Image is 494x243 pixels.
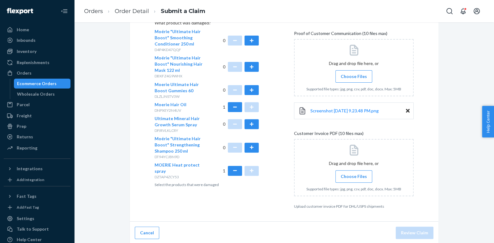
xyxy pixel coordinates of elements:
[4,204,70,211] a: Add Fast Tag
[223,162,259,180] div: 1
[17,37,36,43] div: Inbounds
[4,143,70,153] a: Reporting
[4,164,70,174] button: Integrations
[155,82,199,93] span: Moerie Ultimate Hair Boost Gummies 60
[17,113,32,119] div: Freight
[457,5,469,17] button: Open notifications
[341,73,367,80] span: Choose Files
[155,154,207,159] p: DT94YCJBN9D
[223,115,259,133] div: 0
[4,111,70,121] a: Freight
[17,80,57,87] div: Ecommerce Orders
[58,5,70,17] button: Close Navigation
[17,215,34,222] div: Settings
[4,121,70,131] a: Prep
[310,108,379,113] span: Screenshot [DATE] 9.23.48 PM.png
[310,108,379,114] a: Screenshot [DATE] 9.23.48 PM.png
[17,27,29,33] div: Home
[4,132,70,142] a: Returns
[155,108,207,113] p: DNPXEY2N4UV
[4,35,70,45] a: Inbounds
[443,5,456,17] button: Open Search Box
[294,30,387,39] span: Proof of Customer Communication (10 files max)
[17,193,36,199] div: Fast Tags
[84,8,103,15] a: Orders
[4,25,70,35] a: Home
[4,100,70,110] a: Parcel
[17,59,49,66] div: Replenishments
[223,102,259,113] div: 1
[4,176,70,184] a: Add Integration
[155,29,201,46] span: Moérie "Ultimate Hair Boost" Smoothing Conditioner 250 ml
[155,20,259,28] p: What product was damaged?
[17,48,36,54] div: Inventory
[14,79,71,89] a: Ecommerce Orders
[161,8,205,15] a: Submit a Claim
[17,134,33,140] div: Returns
[17,236,42,243] div: Help Center
[155,94,207,99] p: DLZLJNSTV3W
[7,8,33,14] img: Flexport logo
[294,204,414,209] p: Upload customer invoice PDF for DHL/USPS shipments
[155,55,202,73] span: Moérie "Ultimate Hair Boost" Nourishing Hair Mask 122 ml
[17,91,55,97] div: Wholesale Orders
[341,173,367,180] span: Choose Files
[396,227,433,239] button: Review Claim
[294,130,364,139] span: Customer Invoice PDF (10 files max)
[155,128,207,133] p: DPJRVLKLCRY
[223,55,259,79] div: 0
[155,136,201,154] span: Moérie "Ultimate Hair Boost" Strengthening Shampoo 250 ml
[4,58,70,67] a: Replenishments
[155,102,186,107] span: Moerie Hair Oil
[4,68,70,78] a: Orders
[17,102,30,108] div: Parcel
[17,123,26,129] div: Prep
[155,47,207,52] p: D4P4KD47QQF
[4,46,70,56] a: Inventory
[135,227,159,239] button: Cancel
[4,191,70,201] button: Fast Tags
[79,2,210,20] ol: breadcrumbs
[17,145,37,151] div: Reporting
[115,8,149,15] a: Order Detail
[482,106,494,137] button: Help Center
[223,81,259,99] div: 0
[14,89,71,99] a: Wholesale Orders
[17,205,39,210] div: Add Fast Tag
[155,182,259,187] p: Select the products that were damaged
[155,73,207,79] p: DBXFZ4G9WHX
[17,166,43,172] div: Integrations
[155,174,207,180] p: DZTAP4ZCY53
[17,177,44,182] div: Add Integration
[155,162,200,174] span: MOERIE Heat protect spray
[471,5,483,17] button: Open account menu
[223,28,259,52] div: 0
[4,224,70,234] a: Talk to Support
[17,70,32,76] div: Orders
[155,116,200,127] span: Ultimate Mineral Hair Growth Serum Spray
[223,136,259,159] div: 0
[17,226,49,232] div: Talk to Support
[4,214,70,223] a: Settings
